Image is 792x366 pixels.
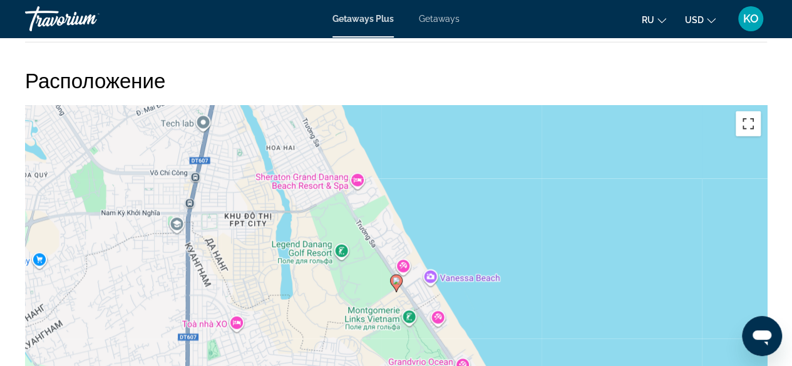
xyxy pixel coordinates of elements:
a: Getaways Plus [332,14,394,24]
button: User Menu [734,6,767,32]
span: ru [642,15,654,25]
h2: Расположение [25,68,767,93]
span: USD [685,15,704,25]
span: KO [743,13,759,25]
a: Travorium [25,3,150,35]
button: Change currency [685,11,716,29]
a: Getaways [419,14,460,24]
iframe: Кнопка запуска окна обмена сообщениями [742,316,782,356]
button: Change language [642,11,666,29]
button: Включить полноэкранный режим [736,111,761,136]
